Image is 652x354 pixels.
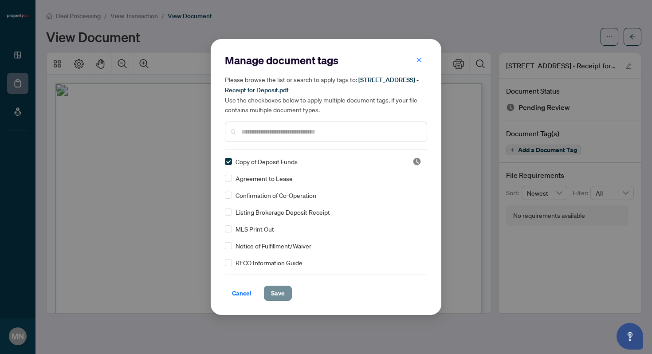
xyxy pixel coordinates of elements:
[236,258,302,267] span: RECO Information Guide
[225,286,259,301] button: Cancel
[225,53,427,67] h2: Manage document tags
[412,157,421,166] span: Pending Review
[236,190,316,200] span: Confirmation of Co-Operation
[236,173,293,183] span: Agreement to Lease
[232,286,251,300] span: Cancel
[236,241,311,251] span: Notice of Fulfillment/Waiver
[236,157,298,166] span: Copy of Deposit Funds
[236,224,274,234] span: MLS Print Out
[271,286,285,300] span: Save
[236,207,330,217] span: Listing Brokerage Deposit Receipt
[264,286,292,301] button: Save
[617,323,643,350] button: Open asap
[225,75,427,114] h5: Please browse the list or search to apply tags to: Use the checkboxes below to apply multiple doc...
[416,57,422,63] span: close
[412,157,421,166] img: status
